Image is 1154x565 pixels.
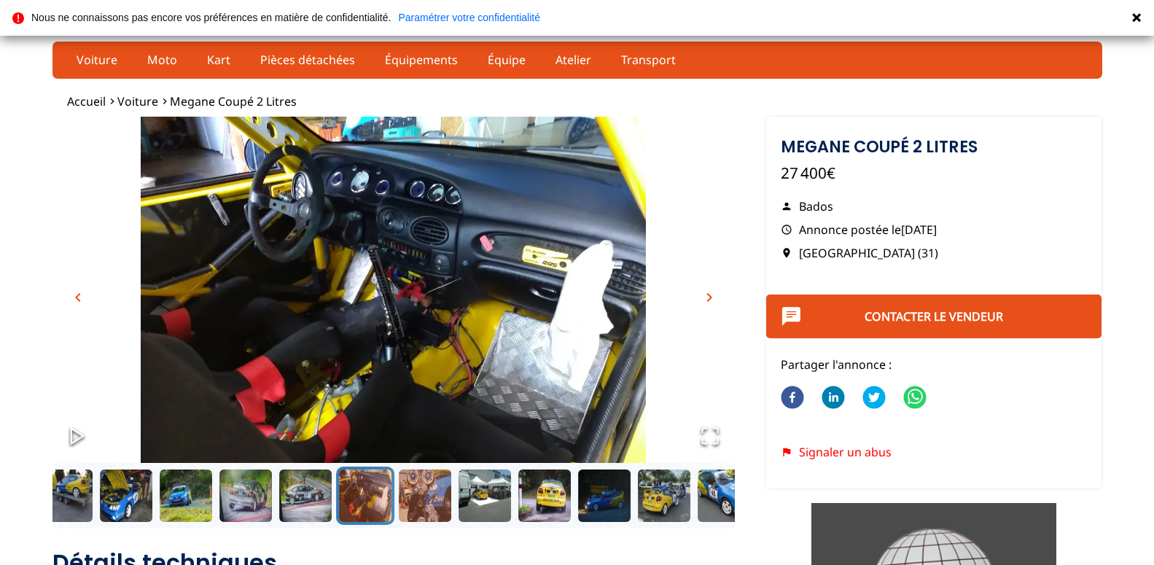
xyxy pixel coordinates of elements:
[781,356,1088,373] p: Partager l'annonce :
[781,445,1088,459] div: Signaler un abus
[781,139,1088,155] h1: Megane coupé 2 litres
[336,467,394,525] button: Go to Slide 6
[117,93,158,109] a: Voiture
[546,47,601,72] a: Atelier
[67,47,127,72] a: Voiture
[398,12,540,23] a: Paramétrer votre confidentialité
[612,47,685,72] a: Transport
[635,467,693,525] button: Go to Slide 11
[862,376,886,420] button: twitter
[375,47,467,72] a: Équipements
[766,295,1102,338] button: Contacter le vendeur
[822,376,845,420] button: linkedin
[575,467,633,525] button: Go to Slide 10
[396,467,454,525] button: Go to Slide 7
[781,245,1088,261] p: [GEOGRAPHIC_DATA] (31)
[456,467,514,525] button: Go to Slide 8
[251,47,364,72] a: Pièces détachées
[695,467,753,525] button: Go to Slide 12
[781,163,1088,184] p: 27 400€
[217,467,275,525] button: Go to Slide 4
[67,93,106,109] a: Accueil
[781,198,1088,214] p: Bados
[701,289,718,306] span: chevron_right
[157,467,215,525] button: Go to Slide 3
[52,117,735,496] img: image
[170,93,297,109] a: Megane coupé 2 litres
[138,47,187,72] a: Moto
[67,287,89,308] button: chevron_left
[478,47,535,72] a: Équipe
[52,117,735,463] div: Go to Slide 6
[37,467,720,525] div: Thumbnail Navigation
[781,376,804,420] button: facebook
[903,376,927,420] button: whatsapp
[31,12,391,23] p: Nous ne connaissons pas encore vos préférences en matière de confidentialité.
[97,467,155,525] button: Go to Slide 2
[685,411,735,463] button: Open Fullscreen
[698,287,720,308] button: chevron_right
[69,289,87,306] span: chevron_left
[515,467,574,525] button: Go to Slide 9
[781,222,1088,238] p: Annonce postée le [DATE]
[52,411,102,463] button: Play or Pause Slideshow
[198,47,240,72] a: Kart
[276,467,335,525] button: Go to Slide 5
[37,467,95,525] button: Go to Slide 1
